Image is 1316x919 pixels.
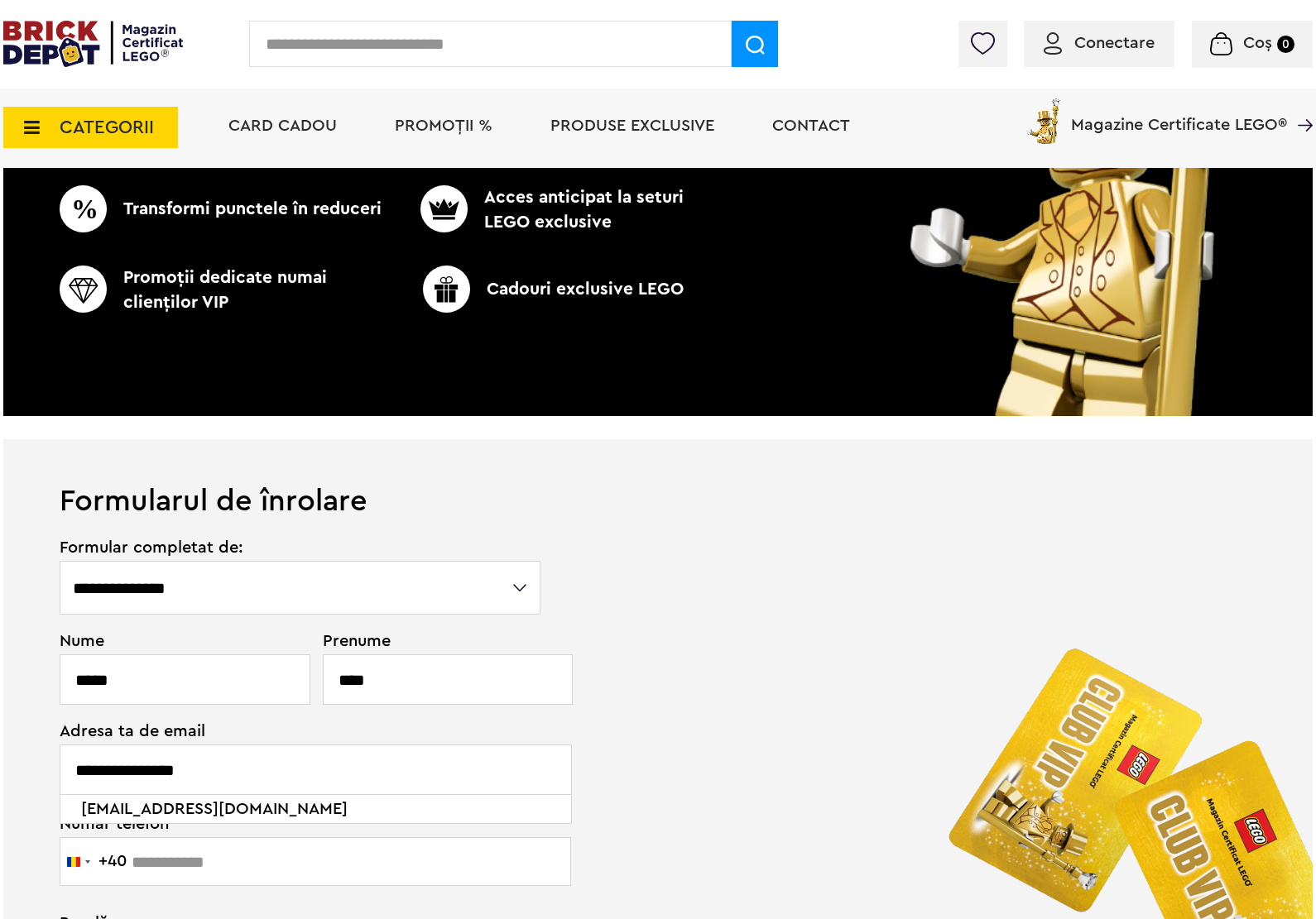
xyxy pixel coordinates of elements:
p: Acces anticipat la seturi LEGO exclusive [393,185,689,235]
a: Conectare [1044,35,1155,51]
span: Formular completat de: [60,539,542,556]
span: Nume [60,633,301,649]
img: CC_BD_Green_chek_mark [60,266,107,313]
button: Selected country [60,838,127,885]
img: CC_BD_Green_chek_mark [60,185,107,232]
img: CC_BD_Green_chek_mark [423,266,470,313]
span: Adresa ta de email [60,723,542,740]
a: Produse exclusive [550,117,714,134]
p: Promoţii dedicate numai clienţilor VIP [60,266,393,315]
span: Magazine Certificate LEGO® [1071,95,1287,133]
span: Prenume [323,633,543,649]
div: +40 [98,853,127,869]
img: CC_BD_Green_chek_mark [420,185,468,232]
small: 0 [1277,36,1294,53]
a: PROMOȚII % [395,117,492,134]
span: Coș [1243,35,1272,51]
a: Card Cadou [228,117,337,134]
h1: Formularul de înrolare [3,439,1313,516]
p: Transformi punctele în reduceri [60,185,393,232]
span: Conectare [1074,35,1155,51]
li: [EMAIL_ADDRESS][DOMAIN_NAME] [75,795,558,823]
p: Cadouri exclusive LEGO [387,266,720,313]
a: Magazine Certificate LEGO® [1287,95,1313,112]
span: CATEGORII [60,118,154,136]
a: Contact [772,117,850,134]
